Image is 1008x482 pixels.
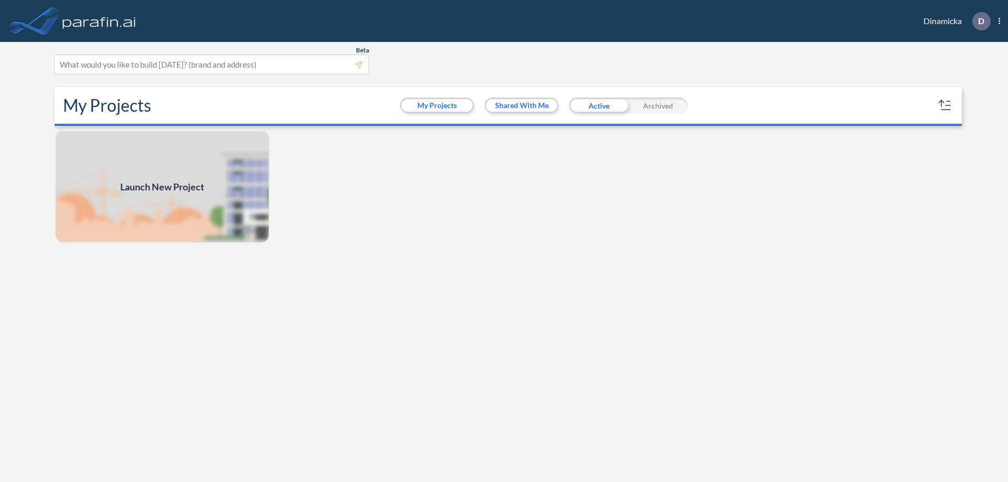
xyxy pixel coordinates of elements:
[402,99,472,112] button: My Projects
[486,99,557,112] button: Shared With Me
[55,130,270,243] img: add
[937,97,953,114] button: sort
[978,16,984,26] p: D
[628,98,688,113] div: Archived
[55,130,270,243] a: Launch New Project
[120,180,204,194] span: Launch New Project
[63,95,151,115] h2: My Projects
[356,46,369,55] span: Beta
[60,10,138,31] img: logo
[569,98,628,113] div: Active
[908,12,1000,30] div: Dinamicka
